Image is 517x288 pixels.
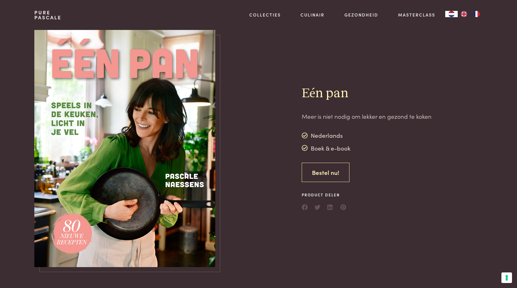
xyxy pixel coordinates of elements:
[34,10,61,20] a: PurePascale
[300,12,324,18] a: Culinair
[458,11,483,17] ul: Language list
[445,11,483,17] aside: Language selected: Nederlands
[302,192,347,198] span: Product delen
[470,11,483,17] a: FR
[302,163,349,182] a: Bestel nu!
[302,112,432,121] p: Meer is niet nodig om lekker en gezond te koken
[398,12,435,18] a: Masterclass
[445,11,458,17] a: NL
[445,11,458,17] div: Language
[249,12,281,18] a: Collecties
[302,143,351,153] div: Boek & e-book
[501,272,512,283] button: Uw voorkeuren voor toestemming voor trackingtechnologieën
[458,11,470,17] a: EN
[344,12,378,18] a: Gezondheid
[302,131,351,140] div: Nederlands
[302,85,432,102] h2: Eén pan
[34,30,215,267] img: https://admin.purepascale.com/wp-content/uploads/2025/07/een-pan-voorbeeldcover.png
